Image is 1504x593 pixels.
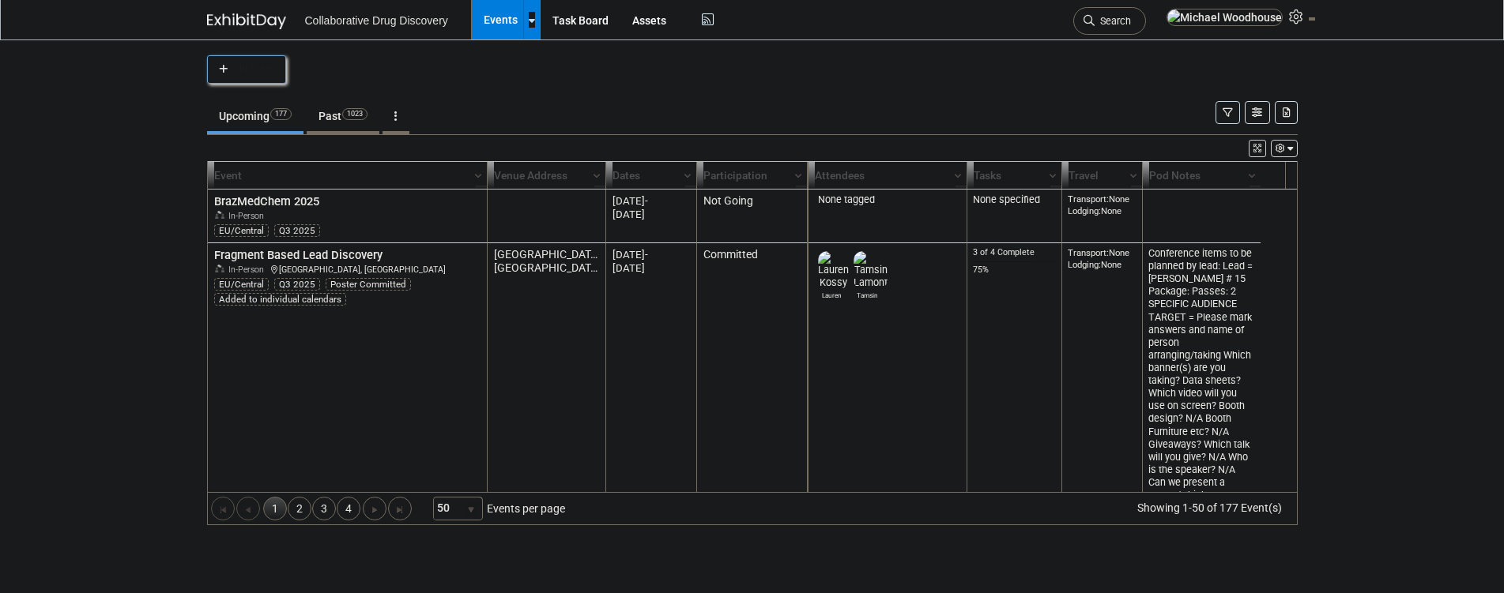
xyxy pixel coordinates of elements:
[270,108,292,120] span: 177
[368,503,381,516] span: Go to the next page
[790,162,807,186] a: Column Settings
[274,278,320,291] div: Q3 2025
[973,193,1055,206] div: None specified
[1068,193,1109,205] span: Transport:
[312,497,336,520] a: 3
[973,247,1055,258] div: 3 of 4 Complete
[1069,162,1132,189] a: Travel
[818,251,849,289] img: Lauren Kossy
[236,497,260,520] a: Go to the previous page
[590,169,603,182] span: Column Settings
[472,169,484,182] span: Column Settings
[214,194,319,208] a: BrazMedChem 2025
[214,224,269,237] div: EU/Central
[679,162,696,186] a: Column Settings
[305,14,448,27] span: Collaborative Drug Discovery
[613,248,689,261] div: [DATE]
[1122,497,1296,519] span: Showing 1-50 of 177 Event(s)
[613,194,689,208] div: [DATE]
[307,101,379,131] a: Past1023
[854,251,888,289] img: Tamsin Lamont
[645,249,648,261] span: -
[645,195,648,207] span: -
[613,162,686,189] a: Dates
[1167,9,1283,26] img: Michael Woodhouse
[469,162,487,186] a: Column Settings
[326,278,411,291] div: Poster Committed
[1127,169,1140,182] span: Column Settings
[973,265,1055,276] div: 75%
[1068,247,1109,258] span: Transport:
[613,261,689,275] div: [DATE]
[681,169,694,182] span: Column Settings
[815,162,956,189] a: Attendees
[217,503,229,516] span: Go to the first page
[792,169,805,182] span: Column Settings
[818,289,846,299] div: Lauren Kossy
[1149,162,1250,189] a: Pod Notes
[242,503,254,516] span: Go to the previous page
[1046,169,1059,182] span: Column Settings
[215,211,224,219] img: In-Person Event
[228,211,269,221] span: In-Person
[1246,169,1258,182] span: Column Settings
[1073,7,1146,35] a: Search
[288,497,311,520] a: 2
[1068,259,1101,270] span: Lodging:
[434,497,461,520] span: 50
[814,193,960,206] div: None tagged
[952,169,964,182] span: Column Settings
[215,265,224,272] img: In-Person Event
[413,497,581,520] span: Events per page
[214,278,269,291] div: EU/Central
[263,497,287,520] span: 1
[974,162,1051,189] a: Tasks
[207,55,286,84] button: Add Event
[703,162,797,189] a: Participation
[228,265,269,275] span: In-Person
[363,497,386,520] a: Go to the next page
[1068,247,1136,270] div: None None
[854,289,881,299] div: Tamsin Lamont
[274,224,320,237] div: Q3 2025
[214,293,346,306] div: Added to individual calendars
[207,101,303,131] a: Upcoming177
[613,208,689,221] div: [DATE]
[494,162,595,189] a: Venue Address
[1243,162,1261,186] a: Column Settings
[211,497,235,520] a: Go to the first page
[1125,162,1142,186] a: Column Settings
[394,503,406,516] span: Go to the last page
[214,262,480,276] div: [GEOGRAPHIC_DATA], [GEOGRAPHIC_DATA]
[949,162,967,186] a: Column Settings
[465,503,477,516] span: select
[342,108,368,120] span: 1023
[337,497,360,520] a: 4
[1095,15,1131,27] span: Search
[696,190,807,243] td: Not Going
[588,162,605,186] a: Column Settings
[207,13,286,29] img: ExhibitDay
[1044,162,1061,186] a: Column Settings
[1068,193,1136,216] div: None None
[214,248,383,262] a: Fragment Based Lead Discovery
[388,497,412,520] a: Go to the last page
[214,162,477,189] a: Event
[1068,205,1101,216] span: Lodging:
